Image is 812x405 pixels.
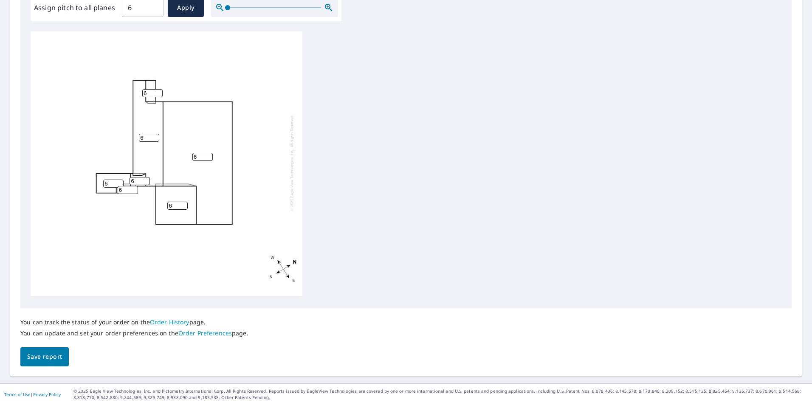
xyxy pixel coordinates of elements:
[20,347,69,366] button: Save report
[33,391,61,397] a: Privacy Policy
[178,329,232,337] a: Order Preferences
[20,318,248,326] p: You can track the status of your order on the page.
[150,318,189,326] a: Order History
[27,352,62,362] span: Save report
[175,3,197,13] span: Apply
[73,388,808,401] p: © 2025 Eagle View Technologies, Inc. and Pictometry International Corp. All Rights Reserved. Repo...
[20,329,248,337] p: You can update and set your order preferences on the page.
[4,391,31,397] a: Terms of Use
[34,3,115,13] label: Assign pitch to all planes
[4,392,61,397] p: |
